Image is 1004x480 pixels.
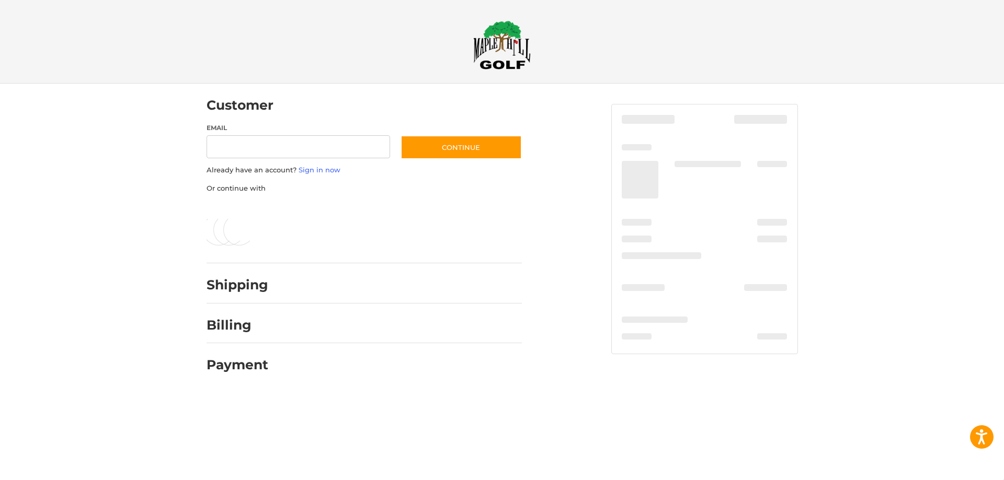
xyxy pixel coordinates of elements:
button: Continue [401,135,522,159]
h2: Customer [207,97,273,113]
h2: Billing [207,317,268,333]
a: Sign in now [299,166,340,174]
p: Or continue with [207,183,522,194]
h2: Shipping [207,277,268,293]
h2: Payment [207,357,268,373]
label: Email [207,123,391,133]
p: Already have an account? [207,165,522,175]
img: Maple Hill Golf [473,20,531,69]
